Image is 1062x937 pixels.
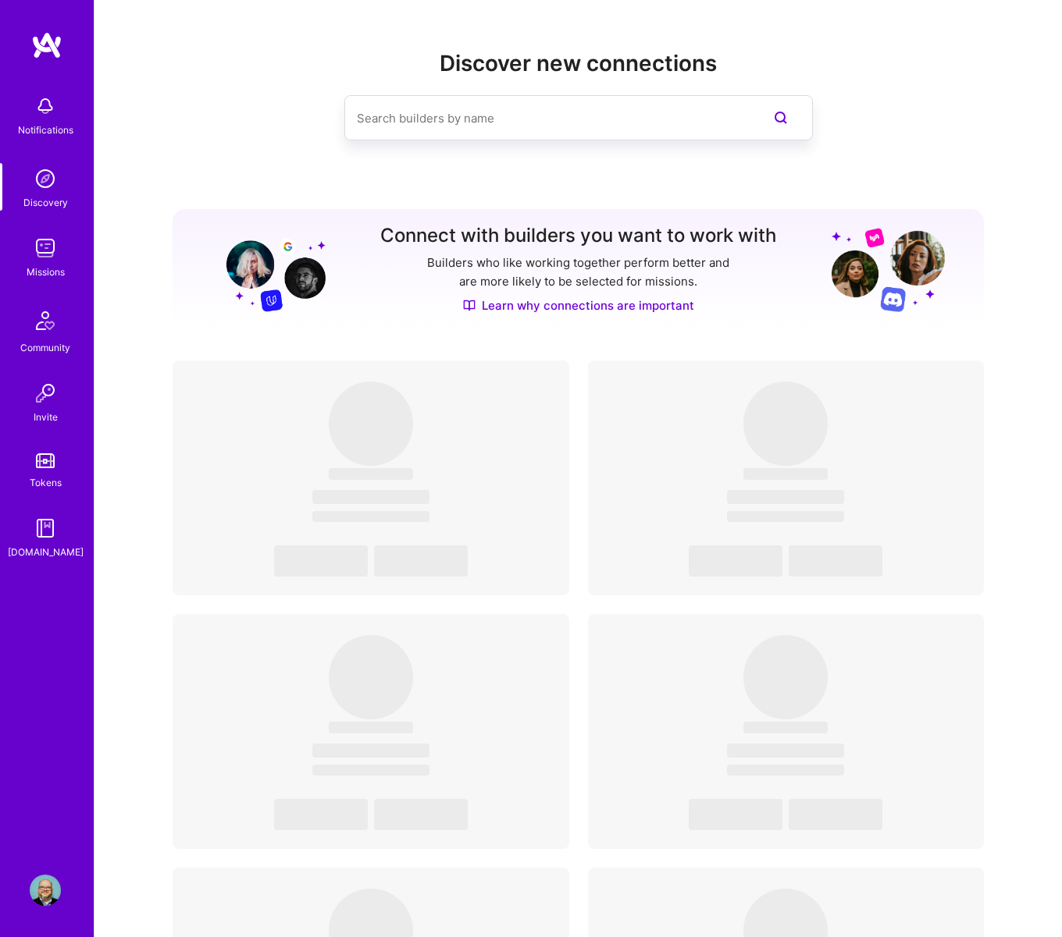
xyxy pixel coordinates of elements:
div: Notifications [18,122,73,138]
img: User Avatar [30,875,61,906]
span: ‌ [727,511,844,522]
img: bell [30,91,61,122]
img: Grow your network [832,227,945,312]
span: ‌ [743,382,828,466]
img: Community [27,302,64,339]
div: Discovery [23,194,68,211]
img: tokens [36,453,55,468]
span: ‌ [329,722,413,733]
img: Discover [463,299,476,312]
img: discovery [30,163,61,194]
span: ‌ [312,765,429,776]
span: ‌ [743,722,828,733]
i: icon SearchPurple [772,108,790,127]
span: ‌ [329,635,413,719]
img: guide book [30,513,61,544]
span: ‌ [374,799,468,830]
img: teamwork [30,232,61,264]
span: ‌ [689,799,782,830]
div: Missions [27,264,65,280]
span: ‌ [329,468,413,480]
span: ‌ [274,545,368,577]
p: Builders who like working together perform better and are more likely to be selected for missions. [424,254,732,291]
span: ‌ [789,799,882,830]
span: ‌ [743,468,828,480]
span: ‌ [727,744,844,758]
div: Tokens [30,474,62,491]
div: [DOMAIN_NAME] [8,544,84,560]
span: ‌ [689,545,782,577]
span: ‌ [374,545,468,577]
a: Learn why connections are important [463,297,694,314]
span: ‌ [789,545,882,577]
img: Invite [30,378,61,409]
span: ‌ [312,744,429,758]
img: logo [31,31,62,59]
div: Invite [34,409,58,425]
span: ‌ [312,511,429,522]
span: ‌ [329,382,413,466]
h2: Discover new connections [173,51,984,76]
span: ‌ [727,490,844,504]
span: ‌ [274,799,368,830]
img: Grow your network [212,226,326,312]
a: User Avatar [26,875,65,906]
input: Search builders by name [357,98,738,138]
span: ‌ [727,765,844,776]
span: ‌ [743,635,828,719]
h3: Connect with builders you want to work with [380,225,776,247]
span: ‌ [312,490,429,504]
div: Community [20,339,70,356]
